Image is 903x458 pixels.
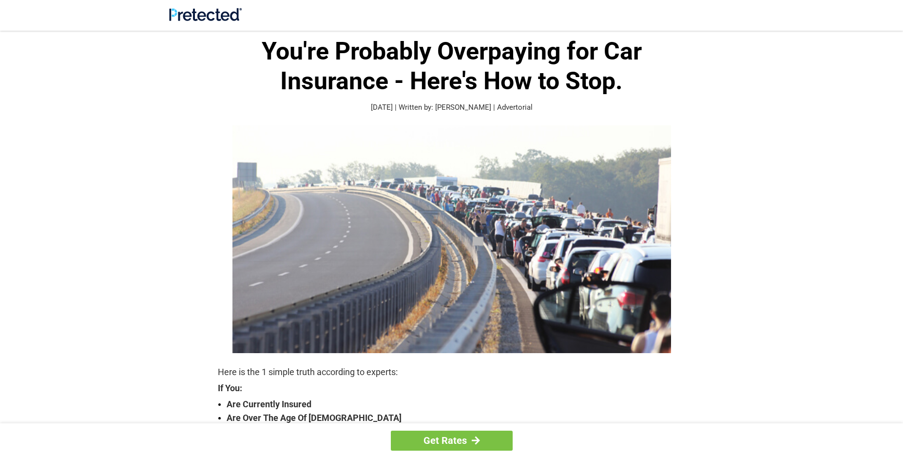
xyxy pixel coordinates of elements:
p: [DATE] | Written by: [PERSON_NAME] | Advertorial [218,102,686,113]
a: Get Rates [391,431,513,451]
strong: Are Currently Insured [227,398,686,411]
h1: You're Probably Overpaying for Car Insurance - Here's How to Stop. [218,37,686,96]
strong: Are Over The Age Of [DEMOGRAPHIC_DATA] [227,411,686,425]
strong: If You: [218,384,686,393]
p: Here is the 1 simple truth according to experts: [218,365,686,379]
a: Site Logo [169,14,242,23]
img: Site Logo [169,8,242,21]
